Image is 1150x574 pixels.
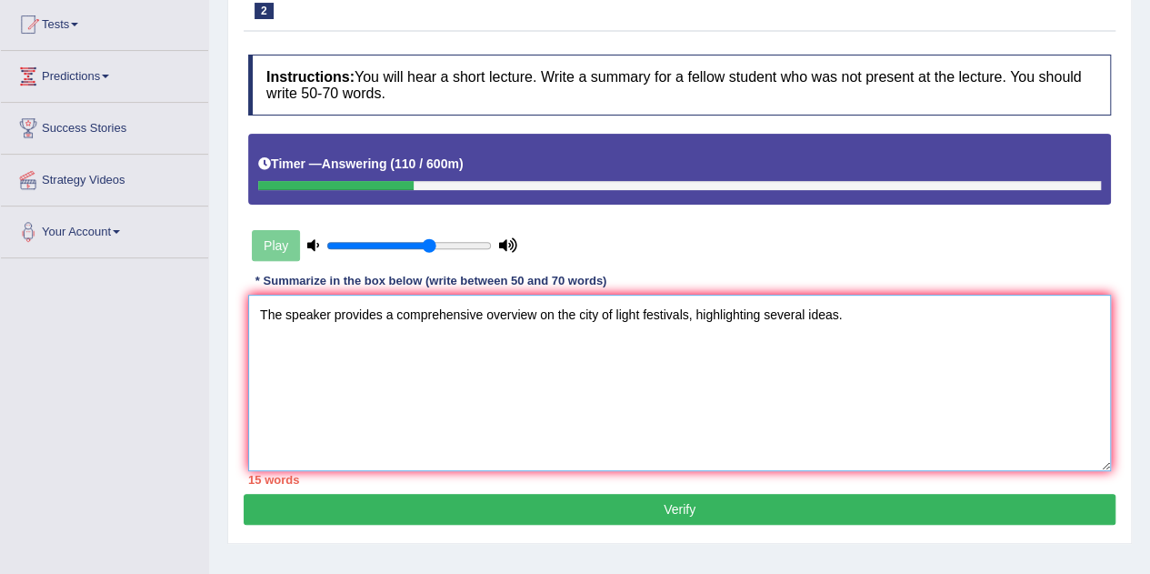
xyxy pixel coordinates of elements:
[390,156,395,171] b: (
[248,55,1111,116] h4: You will hear a short lecture. Write a summary for a fellow student who was not present at the le...
[1,51,208,96] a: Predictions
[244,494,1115,525] button: Verify
[459,156,464,171] b: )
[258,157,463,171] h5: Timer —
[248,273,614,290] div: * Summarize in the box below (write between 50 and 70 words)
[1,155,208,200] a: Strategy Videos
[266,69,355,85] b: Instructions:
[322,156,387,171] b: Answering
[1,206,208,252] a: Your Account
[395,156,459,171] b: 110 / 600m
[248,471,1111,488] div: 15 words
[255,3,274,19] span: 2
[1,103,208,148] a: Success Stories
